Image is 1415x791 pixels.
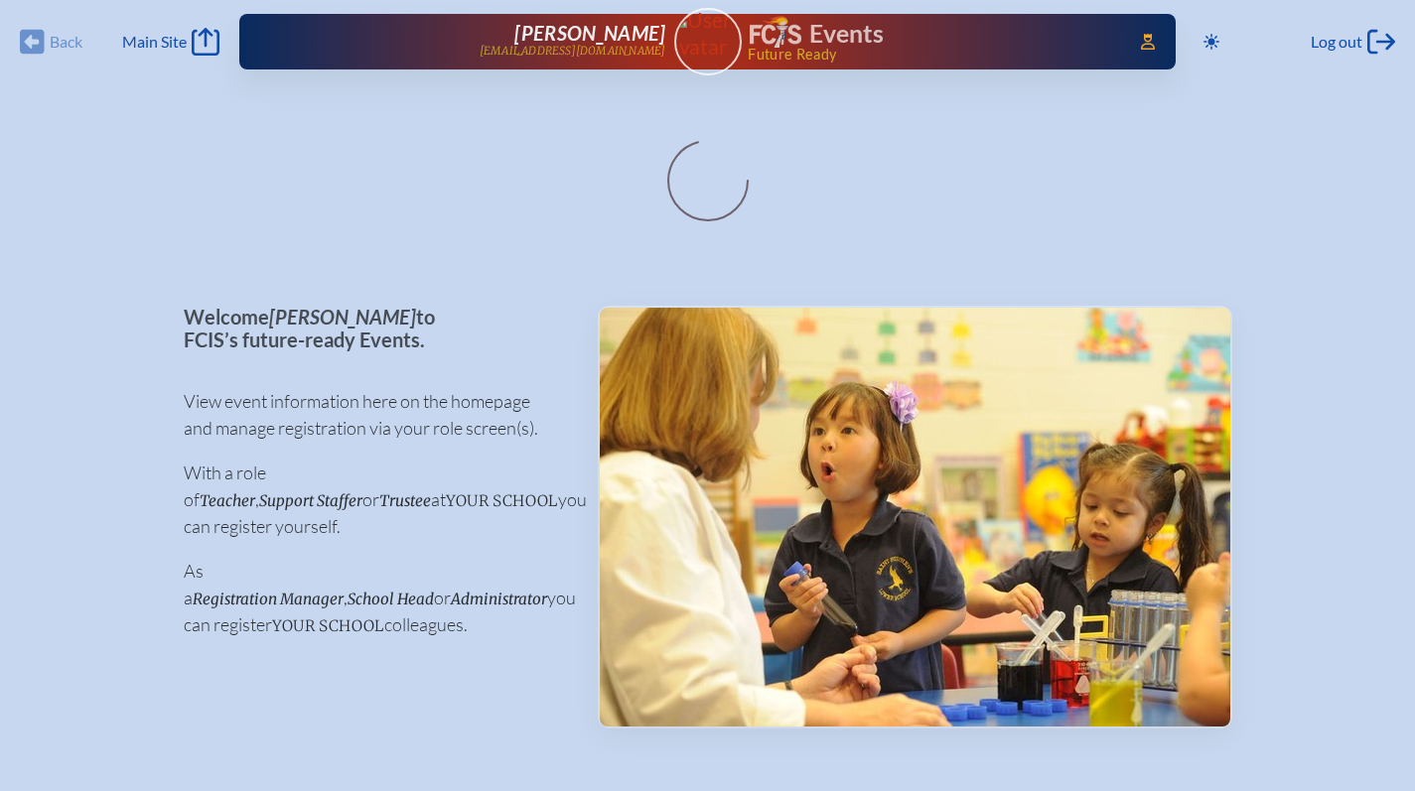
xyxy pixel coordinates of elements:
a: [PERSON_NAME][EMAIL_ADDRESS][DOMAIN_NAME] [303,22,666,62]
span: Administrator [451,590,547,608]
div: FCIS Events — Future ready [750,16,1113,62]
p: As a , or you can register colleagues. [184,558,566,638]
p: [EMAIL_ADDRESS][DOMAIN_NAME] [480,45,666,58]
img: Events [600,308,1230,726]
a: Main Site [122,28,219,56]
span: Registration Manager [193,590,344,608]
p: With a role of , or at you can register yourself. [184,460,566,540]
span: Main Site [122,32,187,52]
p: View event information here on the homepage and manage registration via your role screen(s). [184,388,566,442]
span: Log out [1311,32,1362,52]
a: User Avatar [674,8,742,75]
span: [PERSON_NAME] [514,21,665,45]
span: [PERSON_NAME] [269,305,416,329]
p: Welcome to FCIS’s future-ready Events. [184,306,566,350]
span: Support Staffer [259,491,362,510]
span: your school [272,616,384,635]
img: User Avatar [665,7,750,60]
span: School Head [348,590,434,608]
span: Future Ready [748,48,1112,62]
span: your school [446,491,558,510]
span: Trustee [379,491,431,510]
span: Teacher [200,491,255,510]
